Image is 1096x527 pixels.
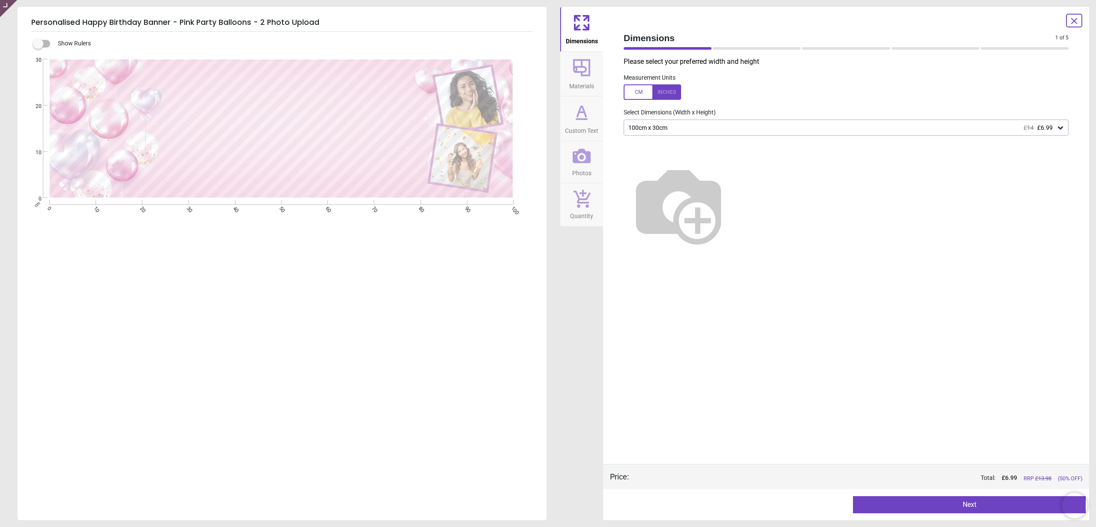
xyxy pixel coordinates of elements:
img: Helper for size comparison [624,150,733,259]
div: Show Rulers [38,39,546,49]
button: Custom Text [560,96,603,141]
span: Materials [569,78,594,91]
span: £6.99 [1037,124,1053,131]
span: RRP [1024,475,1051,482]
h5: Personalised Happy Birthday Banner - Pink Party Balloons - 2 Photo Upload [31,14,533,32]
label: Measurement Units [624,74,676,82]
div: Total: [642,474,1082,482]
span: (50% OFF) [1058,475,1082,482]
span: Photos [572,165,592,178]
div: Price : [610,471,629,482]
button: Materials [560,52,603,96]
button: Dimensions [560,7,603,51]
button: Next [853,496,1086,513]
span: 1 of 5 [1055,34,1069,42]
button: Photos [560,141,603,183]
span: Dimensions [566,33,598,46]
span: £14 [1024,124,1034,131]
div: 100cm x 30cm [628,124,1056,132]
span: 30 [25,57,42,64]
span: Dimensions [624,32,1055,44]
label: Select Dimensions (Width x Height) [617,108,716,117]
iframe: Brevo live chat [1062,493,1087,518]
p: Please select your preferred width and height [624,57,1075,66]
button: Quantity [560,183,603,226]
span: 6.99 [1005,474,1017,481]
span: £ [1002,474,1017,482]
span: Quantity [570,208,593,221]
span: Custom Text [565,123,598,135]
span: £ 13.98 [1035,475,1051,482]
